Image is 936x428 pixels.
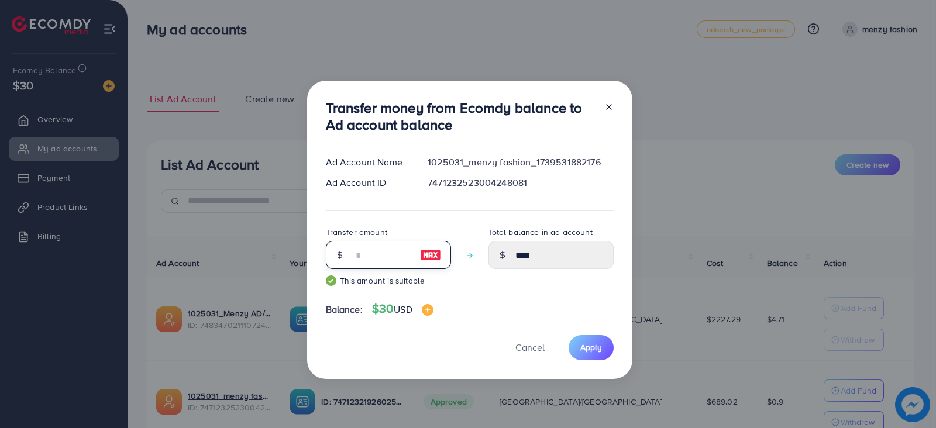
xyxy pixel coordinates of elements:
img: image [422,304,433,316]
small: This amount is suitable [326,275,451,287]
div: 7471232523004248081 [418,176,622,189]
h3: Transfer money from Ecomdy balance to Ad account balance [326,99,595,133]
h4: $30 [372,302,433,316]
div: Ad Account ID [316,176,419,189]
span: USD [394,303,412,316]
div: 1025031_menzy fashion_1739531882176 [418,156,622,169]
span: Cancel [515,341,545,354]
button: Apply [569,335,614,360]
img: guide [326,275,336,286]
div: Ad Account Name [316,156,419,169]
span: Apply [580,341,602,353]
label: Total balance in ad account [488,226,593,238]
img: image [420,248,441,262]
button: Cancel [501,335,559,360]
span: Balance: [326,303,363,316]
label: Transfer amount [326,226,387,238]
